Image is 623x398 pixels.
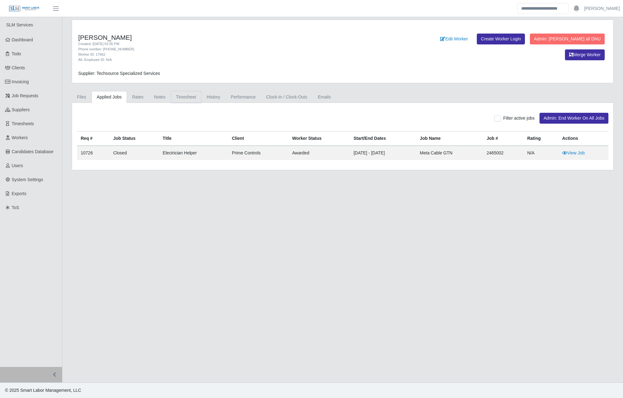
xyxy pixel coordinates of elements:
span: © 2025 Smart Labor Management, LLC [5,388,81,393]
div: Phone number: [PHONE_NUMBER] [78,47,383,52]
th: Title [159,131,228,146]
span: Dashboard [12,37,33,42]
span: Job Requests [12,93,38,98]
th: Req # [77,131,110,146]
th: Rating [523,131,558,146]
a: View Job [562,150,585,155]
h4: [PERSON_NAME] [78,34,383,41]
button: Admin: End Worker On All Jobs [539,113,608,124]
th: Client [228,131,288,146]
th: Job Status [110,131,159,146]
span: Invoicing [12,79,29,84]
input: Search [517,3,569,14]
div: Worker ID: 17662 [78,52,383,57]
span: Todo [12,51,21,56]
th: Actions [558,131,608,146]
td: 10726 [77,146,110,160]
a: Applied Jobs [92,91,127,103]
img: SLM Logo [9,5,40,12]
td: Closed [110,146,159,160]
button: Admin: [PERSON_NAME] all DNU [530,34,605,44]
span: System Settings [12,177,43,182]
span: ToS [12,205,19,210]
span: Clients [12,65,25,70]
div: Created: [DATE] 02:05 PM [78,41,383,47]
td: N/A [523,146,558,160]
td: Meta Cable GTN [416,146,483,160]
span: Supplier: Techsource Specialized Services [78,71,160,76]
td: [DATE] - [DATE] [350,146,416,160]
span: Timesheets [12,121,34,126]
a: Create Worker Login [477,34,525,44]
th: Job # [483,131,524,146]
a: Files [72,91,92,103]
span: Workers [12,135,28,140]
td: Electrician Helper [159,146,228,160]
span: Suppliers [12,107,30,112]
th: Job Name [416,131,483,146]
a: History [201,91,226,103]
a: Timesheet [171,91,201,103]
th: Worker Status [288,131,350,146]
div: Alt. Employee ID: N/A [78,57,383,62]
a: [PERSON_NAME] [584,5,620,12]
th: Start/End Dates [350,131,416,146]
button: Merge Worker [565,49,605,60]
td: 2465002 [483,146,524,160]
a: Notes [149,91,171,103]
td: Prime Controls [228,146,288,160]
span: SLM Services [6,22,33,27]
a: Clock-In / Clock-Outs [261,91,312,103]
a: Edit Worker [436,34,472,44]
span: Exports [12,191,26,196]
a: Emails [313,91,336,103]
a: Rates [127,91,149,103]
span: Filter active jobs [503,116,535,121]
td: awarded [288,146,350,160]
a: Performance [225,91,261,103]
span: Candidates Database [12,149,54,154]
span: Users [12,163,23,168]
